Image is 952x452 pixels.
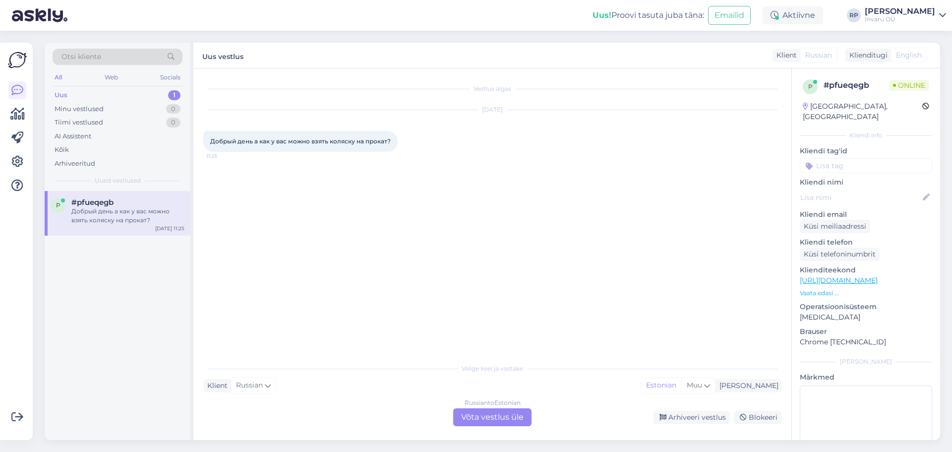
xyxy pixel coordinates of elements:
[800,276,878,285] a: [URL][DOMAIN_NAME]
[824,79,889,91] div: # pfueqegb
[236,380,263,391] span: Russian
[168,90,180,100] div: 1
[8,51,27,69] img: Askly Logo
[800,131,932,140] div: Kliendi info
[155,225,184,232] div: [DATE] 11:25
[158,71,182,84] div: Socials
[166,118,180,128] div: 0
[845,50,888,61] div: Klienditugi
[800,209,932,220] p: Kliendi email
[763,6,823,24] div: Aktiivne
[773,50,797,61] div: Klient
[206,152,243,160] span: 11:25
[800,289,932,298] p: Vaata edasi ...
[800,220,870,233] div: Küsi meiliaadressi
[847,8,861,22] div: RP
[800,158,932,173] input: Lisa tag
[71,198,114,207] span: #pfueqegb
[202,49,243,62] label: Uus vestlus
[808,83,813,90] span: p
[61,52,101,62] span: Otsi kliente
[55,104,104,114] div: Minu vestlused
[734,411,781,424] div: Blokeeri
[55,131,91,141] div: AI Assistent
[465,398,521,407] div: Russian to Estonian
[687,381,702,389] span: Muu
[800,302,932,312] p: Operatsioonisüsteem
[593,10,611,20] b: Uus!
[95,176,141,185] span: Uued vestlused
[56,201,60,209] span: p
[865,7,946,23] a: [PERSON_NAME]Invaru OÜ
[71,207,184,225] div: Добрый день а как у вас можно взять коляску на прокат?
[715,381,778,391] div: [PERSON_NAME]
[203,381,228,391] div: Klient
[800,265,932,275] p: Klienditeekond
[865,15,935,23] div: Invaru OÜ
[654,411,730,424] div: Arhiveeri vestlus
[641,378,681,393] div: Estonian
[53,71,64,84] div: All
[800,177,932,188] p: Kliendi nimi
[55,145,69,155] div: Kõik
[166,104,180,114] div: 0
[896,50,922,61] span: English
[800,312,932,323] p: [MEDICAL_DATA]
[800,248,880,261] div: Küsi telefoninumbrit
[800,372,932,383] p: Märkmed
[55,90,67,100] div: Uus
[800,326,932,337] p: Brauser
[800,337,932,347] p: Chrome [TECHNICAL_ID]
[800,237,932,248] p: Kliendi telefon
[55,159,95,169] div: Arhiveeritud
[210,137,391,145] span: Добрый день а как у вас можно взять коляску на прокат?
[708,6,751,25] button: Emailid
[800,146,932,156] p: Kliendi tag'id
[889,80,929,91] span: Online
[800,357,932,366] div: [PERSON_NAME]
[805,50,832,61] span: Russian
[453,408,532,426] div: Võta vestlus üle
[203,364,781,373] div: Valige keel ja vastake
[203,105,781,114] div: [DATE]
[803,101,922,122] div: [GEOGRAPHIC_DATA], [GEOGRAPHIC_DATA]
[55,118,103,128] div: Tiimi vestlused
[865,7,935,15] div: [PERSON_NAME]
[800,192,921,203] input: Lisa nimi
[203,84,781,93] div: Vestlus algas
[103,71,120,84] div: Web
[593,9,704,21] div: Proovi tasuta juba täna:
